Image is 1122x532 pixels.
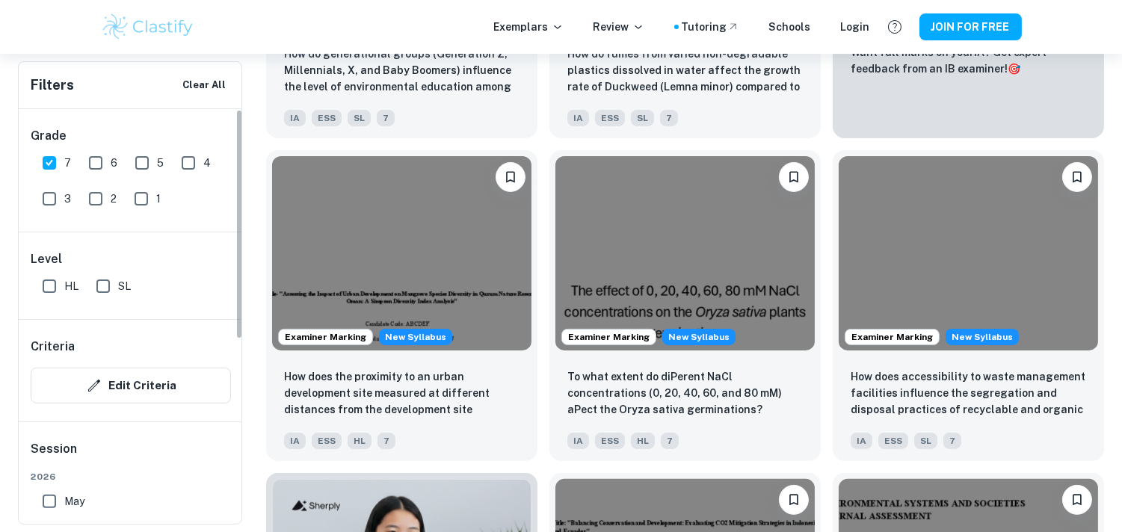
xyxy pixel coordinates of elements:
span: New Syllabus [379,329,452,345]
span: SL [631,110,654,126]
span: IA [851,433,872,449]
h6: Criteria [31,338,75,356]
span: HL [64,278,78,294]
span: 7 [660,110,678,126]
p: How do fumes from varied non-degradable plastics dissolved in water affect the growth rate of Duc... [567,46,803,96]
button: Please log in to bookmark exemplars [496,162,525,192]
button: Please log in to bookmark exemplars [779,162,809,192]
span: 7 [377,110,395,126]
div: Starting from the May 2026 session, the ESS IA requirements have changed. We created this exempla... [379,329,452,345]
span: ESS [595,433,625,449]
span: HL [631,433,655,449]
p: To what extent do diPerent NaCl concentrations (0, 20, 40, 60, and 80 mM) aPect the Oryza sativa ... [567,368,803,418]
button: Please log in to bookmark exemplars [1062,485,1092,515]
span: IA [284,433,306,449]
span: SL [118,278,131,294]
span: ESS [312,110,342,126]
a: Examiner MarkingStarting from the May 2026 session, the ESS IA requirements have changed. We crea... [833,150,1104,461]
span: 7 [64,155,71,171]
span: Examiner Marking [279,330,372,344]
button: Please log in to bookmark exemplars [1062,162,1092,192]
span: 3 [64,191,71,207]
p: Review [594,19,644,35]
span: IA [284,110,306,126]
span: New Syllabus [946,329,1019,345]
span: HL [348,433,372,449]
span: 4 [203,155,211,171]
span: IA [567,433,589,449]
h6: Session [31,440,231,470]
p: Exemplars [494,19,564,35]
p: How does the proximity to an urban development site measured at different distances from the deve... [284,368,520,419]
span: New Syllabus [662,329,736,345]
a: Examiner MarkingStarting from the May 2026 session, the ESS IA requirements have changed. We crea... [549,150,821,461]
span: May [64,493,84,510]
span: 7 [943,433,961,449]
img: ESS IA example thumbnail: To what extent do diPerent NaCl concentr [555,156,815,350]
button: JOIN FOR FREE [919,13,1022,40]
span: Examiner Marking [562,330,656,344]
button: Help and Feedback [882,14,907,40]
p: Want full marks on your IA ? Get expert feedback from an IB examiner! [851,44,1086,77]
img: ESS IA example thumbnail: How does accessibility to waste manageme [839,156,1098,350]
a: Tutoring [682,19,739,35]
span: 5 [157,155,164,171]
p: How do generational groups (Generation Z, Millennials, X, and Baby Boomers) influence the level o... [284,46,520,96]
button: Clear All [179,74,229,96]
span: ESS [595,110,625,126]
span: 2026 [31,470,231,483]
h6: Level [31,250,231,268]
button: Please log in to bookmark exemplars [779,485,809,515]
h6: Grade [31,127,231,145]
p: How does accessibility to waste management facilities influence the segregation and disposal prac... [851,368,1086,419]
a: Examiner MarkingStarting from the May 2026 session, the ESS IA requirements have changed. We crea... [266,150,537,461]
img: ESS IA example thumbnail: How does the proximity to an urban devel [272,156,531,350]
span: 2 [111,191,117,207]
a: Login [841,19,870,35]
span: IA [567,110,589,126]
button: Edit Criteria [31,368,231,403]
span: SL [914,433,937,449]
div: Starting from the May 2026 session, the ESS IA requirements have changed. We created this exempla... [946,329,1019,345]
span: ESS [878,433,908,449]
span: 🎯 [1008,63,1020,75]
span: 7 [661,433,679,449]
span: ESS [312,433,342,449]
span: Examiner Marking [845,330,939,344]
div: Starting from the May 2026 session, the ESS IA requirements have changed. We created this exempla... [662,329,736,345]
span: 7 [377,433,395,449]
span: 1 [156,191,161,207]
a: Schools [769,19,811,35]
h6: Filters [31,75,74,96]
span: 6 [111,155,117,171]
span: SL [348,110,371,126]
img: Clastify logo [101,12,196,42]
